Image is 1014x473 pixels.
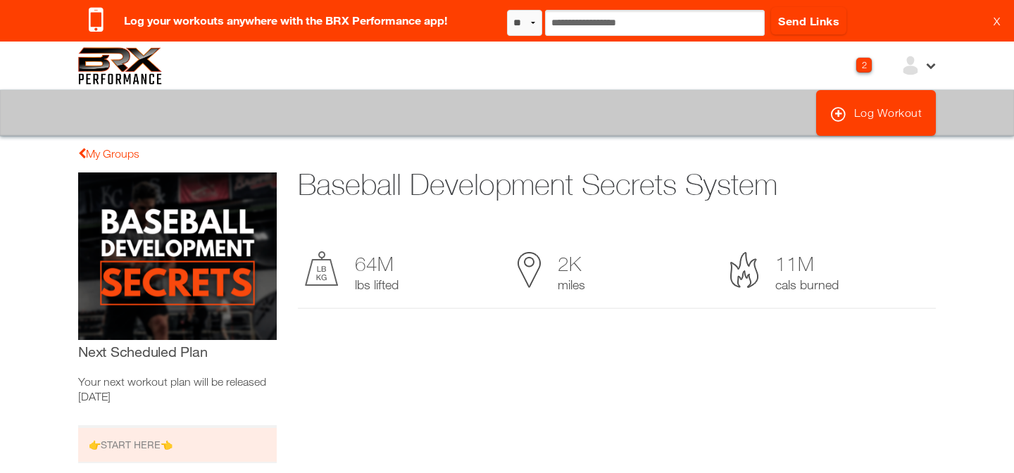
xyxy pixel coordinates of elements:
[771,7,846,34] a: Send Links
[518,251,716,294] div: miles
[78,374,277,404] p: Your next workout plan will be released [DATE]
[78,147,139,160] a: My Groups
[78,172,277,340] img: ios_large.png
[78,47,162,84] img: 6f7da32581c89ca25d665dc3aae533e4f14fe3ef_original.svg
[730,251,929,294] div: cals burned
[298,164,826,206] h1: Baseball Development Secrets System
[305,251,503,294] div: lbs lifted
[518,251,716,277] span: 2K
[856,58,872,72] div: 2
[78,428,277,463] li: 👉START HERE👈
[900,55,921,76] img: ex-default-user.svg
[730,251,929,277] span: 11M
[994,14,1000,28] a: X
[305,251,503,277] span: 64M
[78,342,277,362] h4: Next Scheduled Plan
[816,90,937,136] a: Log Workout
